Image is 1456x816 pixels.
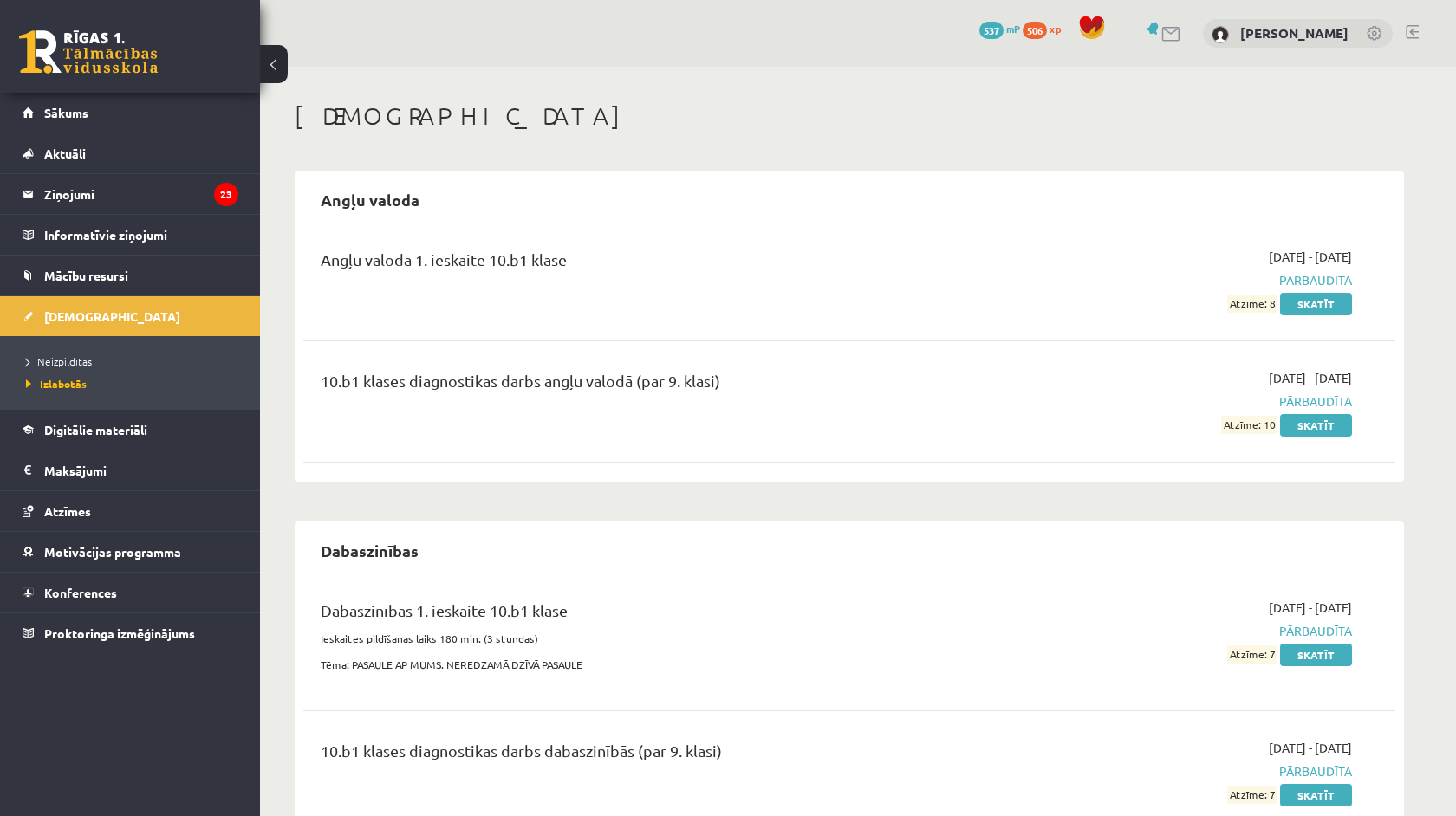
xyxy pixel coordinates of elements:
img: Markuss Gūtmanis [1212,26,1229,43]
span: Atzīme: 8 [1227,295,1277,313]
span: [DEMOGRAPHIC_DATA] [44,308,180,324]
span: xp [1050,22,1061,36]
legend: Maksājumi [44,450,238,490]
div: 10.b1 klases diagnostikas darbs dabaszinībās (par 9. klasi) [321,739,999,771]
div: Angļu valoda 1. ieskaite 10.b1 klase [321,248,999,280]
a: Konferences [23,573,238,612]
span: Atzīme: 10 [1221,416,1277,434]
a: Skatīt [1280,644,1352,666]
a: Aktuāli [23,133,238,173]
div: 10.b1 klases diagnostikas darbs angļu valodā (par 9. klasi) [321,369,999,401]
div: Dabaszinības 1. ieskaite 10.b1 klase [321,599,999,631]
span: 537 [979,22,1004,39]
a: [DEMOGRAPHIC_DATA] [23,296,238,336]
a: 537 mP [979,22,1020,36]
span: Atzīme: 7 [1227,645,1277,664]
span: mP [1006,22,1020,36]
span: Pārbaudīta [1025,622,1352,640]
span: Atzīmes [44,503,91,519]
a: Proktoringa izmēģinājums [23,613,238,653]
legend: Informatīvie ziņojumi [44,215,238,255]
span: 506 [1023,22,1047,39]
span: Digitālie materiāli [44,422,147,437]
span: Proktoringa izmēģinājums [44,625,195,641]
a: Skatīt [1280,293,1352,315]
h2: Dabaszinības [303,530,436,571]
span: Aktuāli [44,146,86,161]
a: [PERSON_NAME] [1240,24,1349,42]
span: Atzīme: 7 [1227,786,1277,804]
span: Mācību resursi [44,268,128,283]
a: Skatīt [1280,414,1352,437]
span: Pārbaudīta [1025,271,1352,289]
span: Neizpildītās [26,354,92,368]
a: Maksājumi [23,450,238,490]
span: Pārbaudīta [1025,762,1352,780]
a: Skatīt [1280,784,1352,806]
a: Ziņojumi23 [23,174,238,214]
a: Digitālie materiāli [23,410,238,450]
a: Informatīvie ziņojumi [23,215,238,255]
span: [DATE] - [DATE] [1269,599,1352,617]
a: Motivācijas programma [23,532,238,572]
span: Motivācijas programma [44,544,181,560]
a: Mācību resursi [23,256,238,295]
span: [DATE] - [DATE] [1269,248,1352,266]
p: Ieskaites pildīšanas laiks 180 min. (3 stundas) [321,631,999,646]
a: Izlabotās [26,376,243,392]
p: Tēma: PASAULE AP MUMS. NEREDZAMĀ DZĪVĀ PASAULE [321,657,999,672]
legend: Ziņojumi [44,174,238,214]
a: 506 xp [1023,22,1069,36]
span: [DATE] - [DATE] [1269,369,1352,387]
a: Rīgas 1. Tālmācības vidusskola [19,30,158,74]
h2: Angļu valoda [303,179,437,220]
a: Atzīmes [23,491,238,531]
span: Izlabotās [26,377,87,391]
a: Sākums [23,93,238,133]
span: [DATE] - [DATE] [1269,739,1352,757]
span: Pārbaudīta [1025,392,1352,411]
h1: [DEMOGRAPHIC_DATA] [295,101,1404,131]
span: Sākums [44,105,88,120]
a: Neizpildītās [26,353,243,369]
span: Konferences [44,585,117,600]
i: 23 [214,183,238,206]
